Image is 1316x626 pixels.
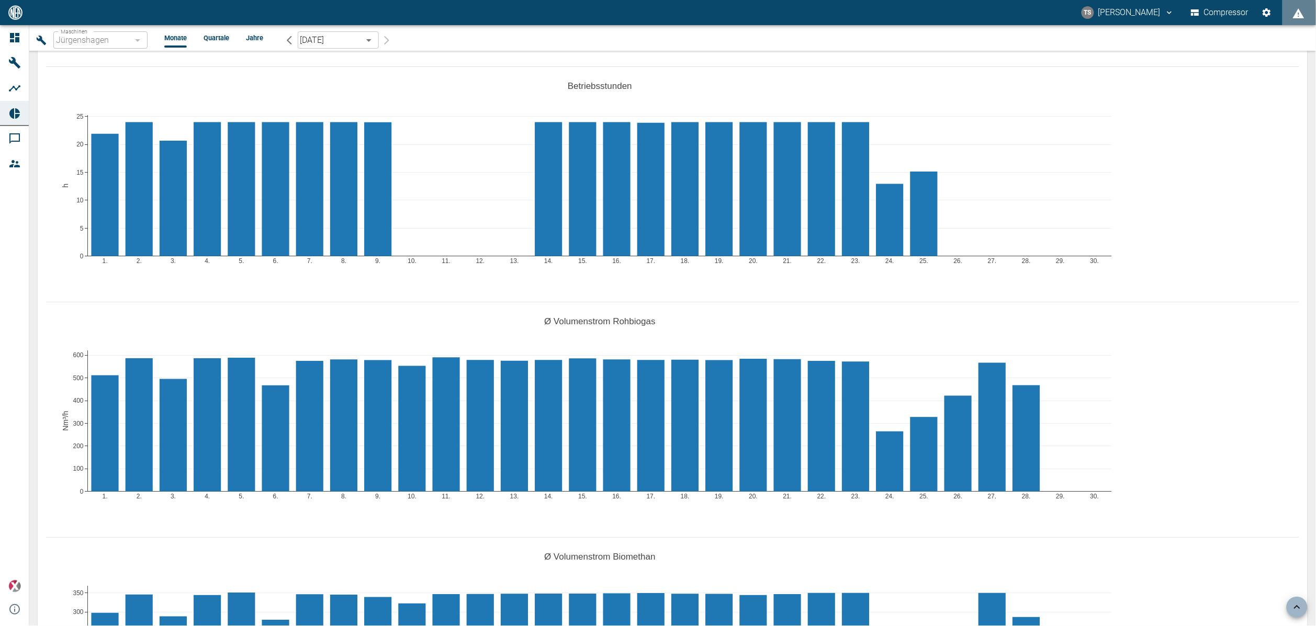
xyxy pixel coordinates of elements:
[53,31,148,49] div: Jürgenshagen
[8,580,21,593] img: Xplore Logo
[1189,3,1251,22] button: Compressor
[298,31,379,49] div: [DATE]
[246,33,263,43] li: Jahre
[1082,6,1094,19] div: TS
[164,33,187,43] li: Monate
[1257,3,1276,22] button: Einstellungen
[7,5,24,19] img: logo
[1287,597,1308,618] button: scroll back to top
[61,28,87,35] span: Maschinen
[280,31,298,49] button: arrow-back
[204,33,229,43] li: Quartale
[1080,3,1176,22] button: timo.streitbuerger@arcanum-energy.de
